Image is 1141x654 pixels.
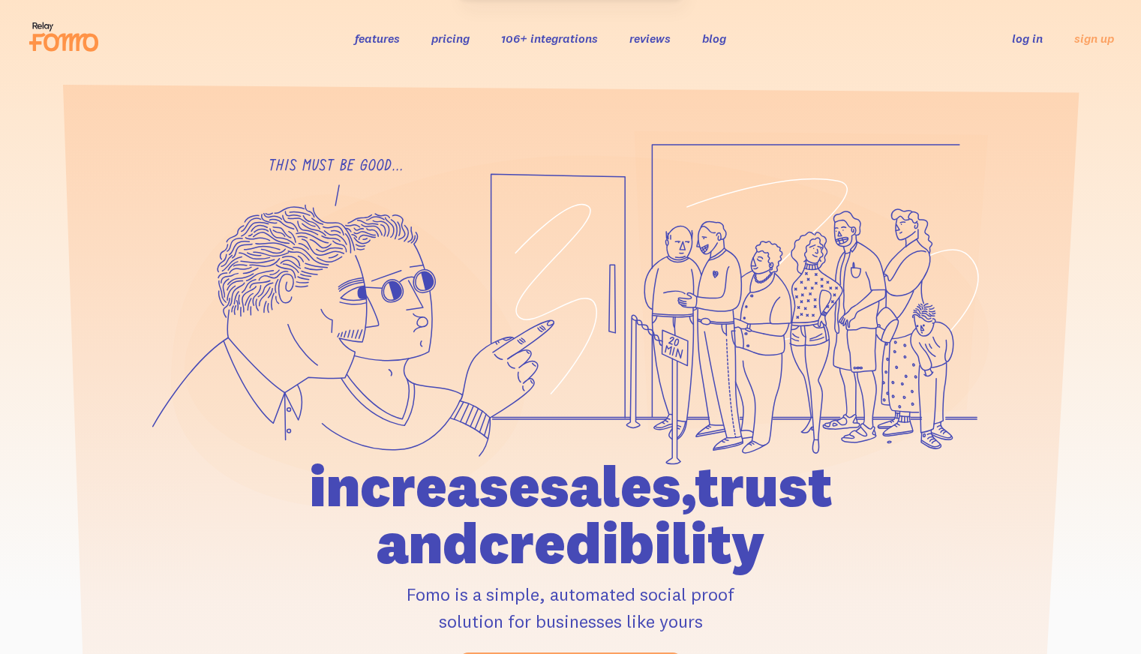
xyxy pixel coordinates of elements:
[629,31,671,46] a: reviews
[431,31,470,46] a: pricing
[224,457,918,571] h1: increase sales, trust and credibility
[224,580,918,634] p: Fomo is a simple, automated social proof solution for businesses like yours
[501,31,598,46] a: 106+ integrations
[1012,31,1043,46] a: log in
[1074,31,1114,46] a: sign up
[702,31,726,46] a: blog
[355,31,400,46] a: features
